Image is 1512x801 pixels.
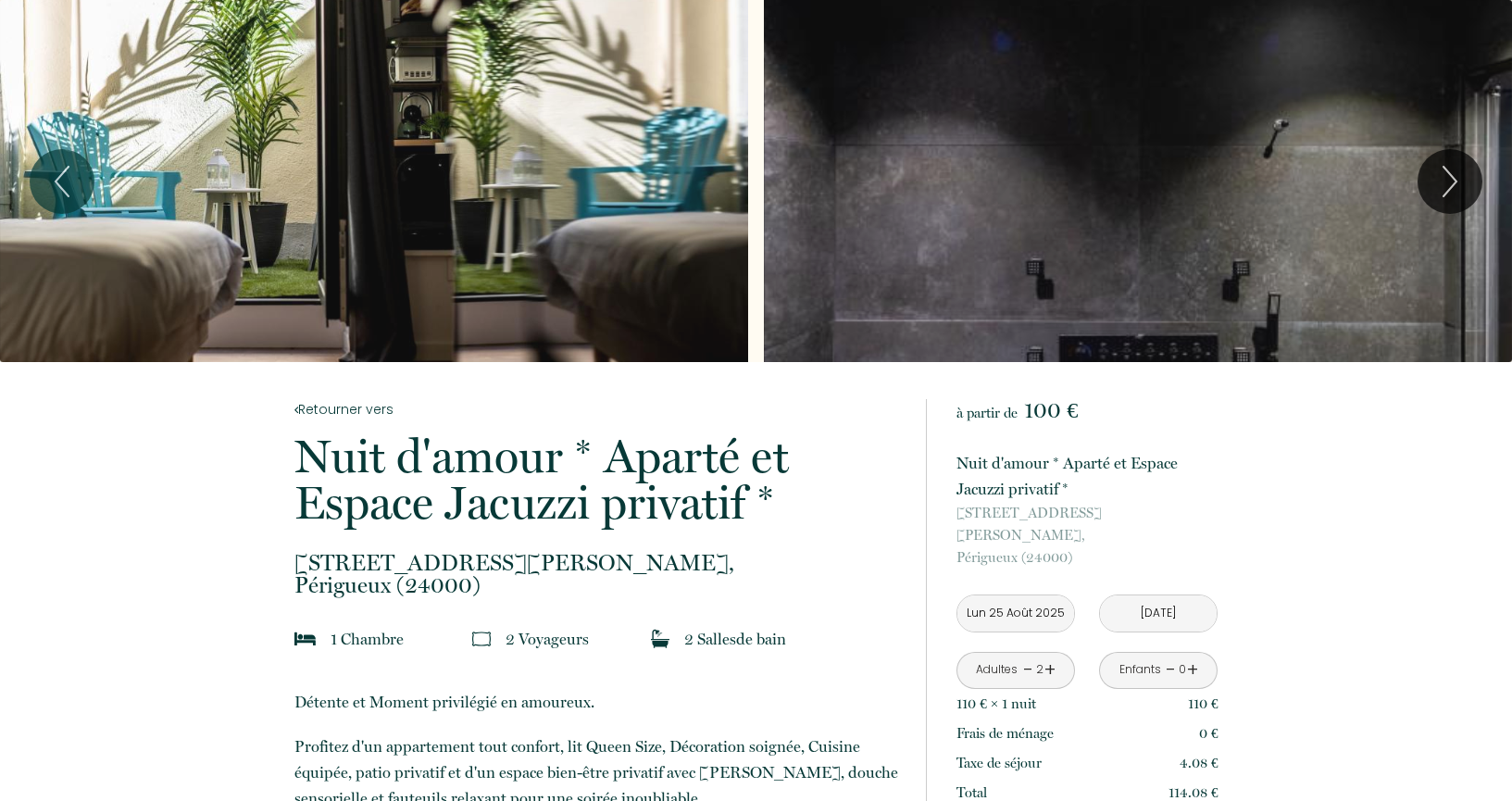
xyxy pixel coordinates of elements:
[1180,752,1218,774] p: 4.08 €
[294,552,902,574] span: [STREET_ADDRESS][PERSON_NAME],
[1023,656,1033,684] a: -
[472,630,491,648] img: guests
[956,405,1018,421] span: à partir de
[730,630,736,648] span: s
[1024,397,1078,423] span: 100 €
[1199,722,1218,745] p: 0 €
[1178,661,1187,679] div: 0
[294,433,902,526] p: Nuit d'amour * Aparté et Espace Jacuzzi privatif *
[294,552,902,596] p: Périgueux (24000)
[1035,661,1044,679] div: 2
[331,626,404,652] p: 1 Chambre
[294,399,902,419] a: Retourner vers
[1100,595,1217,632] input: Départ
[1119,661,1161,679] div: Enfants
[1044,656,1056,684] a: +
[956,752,1042,774] p: Taxe de séjour
[506,626,589,652] p: 2 Voyageur
[294,689,902,715] p: Détente et Moment privilégié en amoureux.
[1188,693,1218,715] p: 110 €
[956,450,1218,502] p: Nuit d'amour * Aparté et Espace Jacuzzi privatif *
[1166,656,1176,684] a: -
[956,693,1036,715] p: 110 € × 1 nuit
[957,595,1074,632] input: Arrivée
[684,626,786,652] p: 2 Salle de bain
[1418,149,1482,214] button: Next
[956,502,1218,569] p: Périgueux (24000)
[1187,656,1198,684] a: +
[956,722,1054,745] p: Frais de ménage
[956,502,1218,546] span: [STREET_ADDRESS][PERSON_NAME],
[976,661,1018,679] div: Adultes
[582,630,589,648] span: s
[30,149,94,214] button: Previous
